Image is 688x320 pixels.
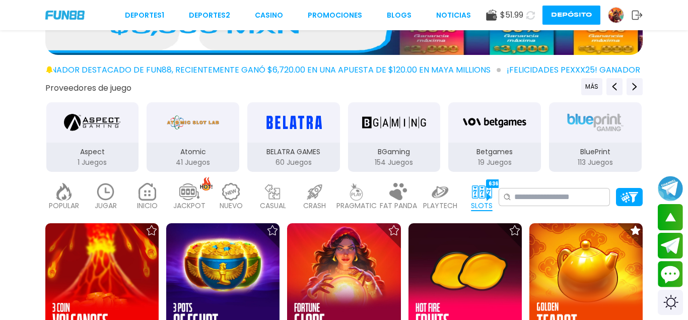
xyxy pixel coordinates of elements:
[336,201,377,211] p: PRAGMATIC
[96,183,116,201] img: recent_light.webp
[221,183,241,201] img: new_light.webp
[471,201,493,211] p: SLOTS
[305,183,325,201] img: crash_light.webp
[564,108,627,137] img: BluePrint
[606,78,623,95] button: Previous providers
[64,108,120,137] img: Aspect
[608,8,624,23] img: Avatar
[436,10,471,21] a: NOTICIAS
[658,290,683,315] div: Switch theme
[448,147,541,157] p: Betgames
[463,108,526,137] img: Betgames
[255,10,283,21] a: CASINO
[581,78,602,95] button: Previous providers
[143,101,243,173] button: Atomic
[621,192,638,203] img: Platform Filter
[125,10,164,21] a: Deportes1
[486,179,505,188] div: 6364
[348,147,441,157] p: BGaming
[444,101,545,173] button: Betgames
[388,183,408,201] img: fat_panda_light.webp
[387,10,411,21] a: BLOGS
[344,101,445,173] button: BGaming
[95,201,117,211] p: JUGAR
[549,157,642,168] p: 113 Juegos
[220,201,243,211] p: NUEVO
[165,108,221,137] img: Atomic
[247,147,340,157] p: BELATRA GAMES
[542,6,600,25] button: Depósito
[627,78,643,95] button: Next providers
[430,183,450,201] img: playtech_light.webp
[549,147,642,157] p: BluePrint
[147,147,239,157] p: Atomic
[362,108,426,137] img: BGaming
[243,101,344,173] button: BELATRA GAMES
[189,10,230,21] a: Deportes2
[262,108,325,137] img: BELATRA GAMES
[308,10,362,21] a: Promociones
[472,183,492,201] img: slots_active.webp
[54,183,74,201] img: popular_light.webp
[608,7,632,23] a: Avatar
[137,183,158,201] img: home_light.webp
[45,83,131,93] button: Proveedores de juego
[658,261,683,287] button: Contact customer service
[658,204,683,230] button: scroll up
[200,177,213,190] img: hot
[46,157,139,168] p: 1 Juegos
[500,9,523,21] span: $ 51.99
[347,183,367,201] img: pragmatic_light.webp
[380,201,417,211] p: FAT PANDA
[260,201,286,211] p: CASUAL
[147,157,239,168] p: 41 Juegos
[263,183,283,201] img: casual_light.webp
[173,201,205,211] p: JACKPOT
[448,157,541,168] p: 19 Juegos
[247,157,340,168] p: 60 Juegos
[303,201,326,211] p: CRASH
[42,101,143,173] button: Aspect
[45,11,85,19] img: Company Logo
[46,147,139,157] p: Aspect
[179,183,199,201] img: jackpot_light.webp
[545,101,646,173] button: BluePrint
[49,201,79,211] p: POPULAR
[348,157,441,168] p: 154 Juegos
[658,233,683,259] button: Join telegram
[658,175,683,202] button: Join telegram channel
[423,201,457,211] p: PLAYTECH
[137,201,158,211] p: INICIO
